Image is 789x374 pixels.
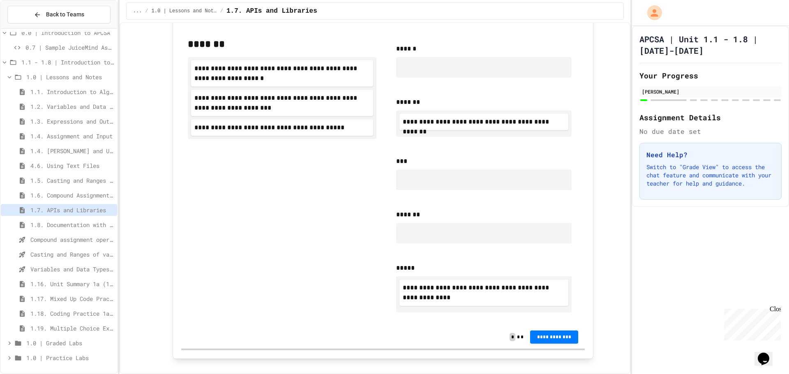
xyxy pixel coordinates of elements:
span: 1.5. Casting and Ranges of Values [30,176,114,185]
span: 1.1. Introduction to Algorithms, Programming, and Compilers [30,87,114,96]
span: 1.8. Documentation with Comments and Preconditions [30,220,114,229]
span: 1.16. Unit Summary 1a (1.1-1.6) [30,280,114,288]
span: 1.17. Mixed Up Code Practice 1.1-1.6 [30,294,114,303]
span: 1.19. Multiple Choice Exercises for Unit 1a (1.1-1.6) [30,324,114,333]
span: Compound assignment operators - Quiz [30,235,114,244]
span: 1.7. APIs and Libraries [30,206,114,214]
span: 1.0 | Graded Labs [26,339,114,347]
p: Switch to "Grade View" to access the chat feature and communicate with your teacher for help and ... [646,163,775,188]
span: 1.0 | Practice Labs [26,353,114,362]
span: / [145,8,148,14]
span: Variables and Data Types - Quiz [30,265,114,273]
h2: Your Progress [639,70,782,81]
span: 1.3. Expressions and Output [New] [30,117,114,126]
span: 1.1 - 1.8 | Introduction to Java [21,58,114,67]
span: 1.4. [PERSON_NAME] and User Input [30,147,114,155]
div: [PERSON_NAME] [642,88,779,95]
span: 1.6. Compound Assignment Operators [30,191,114,200]
span: Back to Teams [46,10,84,19]
div: Chat with us now!Close [3,3,57,52]
span: / [220,8,223,14]
div: No due date set [639,126,782,136]
span: 0.0 | Introduction to APCSA [21,28,114,37]
h1: APCSA | Unit 1.1 - 1.8 | [DATE]-[DATE] [639,33,782,56]
div: My Account [639,3,664,22]
span: 1.0 | Lessons and Notes [152,8,217,14]
iframe: chat widget [754,341,781,366]
span: ... [133,8,142,14]
span: 0.7 | Sample JuiceMind Assignment - [GEOGRAPHIC_DATA] [25,43,114,52]
span: 1.0 | Lessons and Notes [26,73,114,81]
h3: Need Help? [646,150,775,160]
span: 1.7. APIs and Libraries [226,6,317,16]
span: Casting and Ranges of variables - Quiz [30,250,114,259]
iframe: chat widget [721,305,781,340]
span: 1.2. Variables and Data Types [30,102,114,111]
h2: Assignment Details [639,112,782,123]
button: Back to Teams [7,6,111,23]
span: 1.4. Assignment and Input [30,132,114,140]
span: 4.6. Using Text Files [30,161,114,170]
span: 1.18. Coding Practice 1a (1.1-1.6) [30,309,114,318]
